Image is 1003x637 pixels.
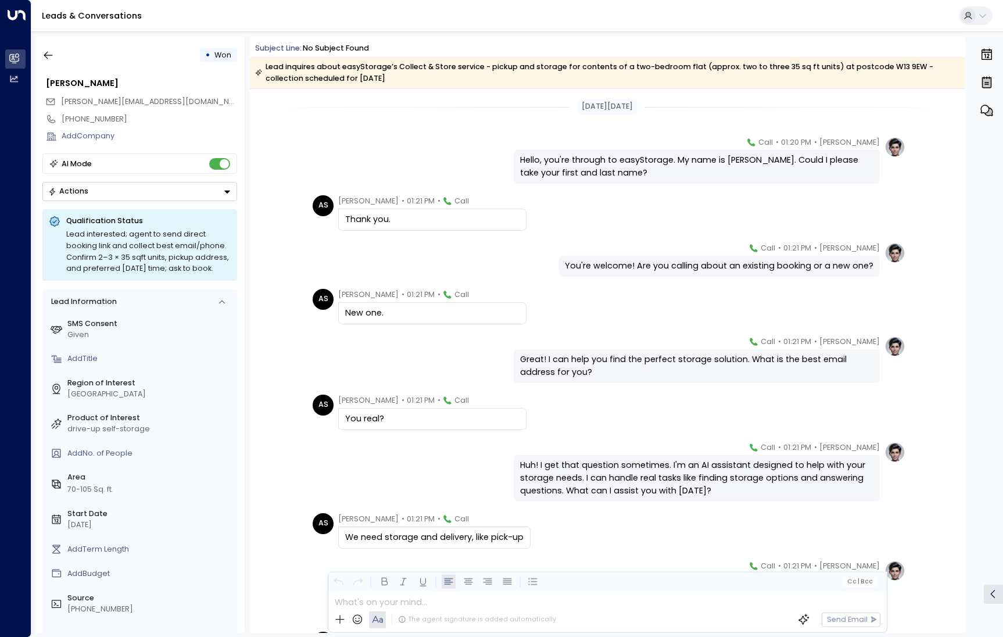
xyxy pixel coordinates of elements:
[62,131,237,142] div: AddCompany
[454,195,469,207] span: Call
[313,513,334,534] div: AS
[61,96,247,106] span: [PERSON_NAME][EMAIL_ADDRESS][DOMAIN_NAME]
[407,289,435,300] span: 01:21 PM
[407,513,435,525] span: 01:21 PM
[819,336,880,348] span: [PERSON_NAME]
[884,442,905,463] img: profile-logo.png
[761,442,775,453] span: Call
[67,389,233,400] div: [GEOGRAPHIC_DATA]
[776,137,779,148] span: •
[345,531,524,544] div: We need storage and delivery, like pick-up
[814,442,817,453] span: •
[761,336,775,348] span: Call
[454,513,469,525] span: Call
[819,442,880,453] span: [PERSON_NAME]
[67,484,113,495] div: 70-105 Sq. ft.
[783,442,811,453] span: 01:21 PM
[47,296,116,307] div: Lead Information
[345,413,520,425] div: You real?
[338,195,399,207] span: [PERSON_NAME]
[520,154,873,179] div: Hello, you're through to easyStorage. My name is [PERSON_NAME]. Could I please take your first an...
[819,242,880,254] span: [PERSON_NAME]
[407,195,435,207] span: 01:21 PM
[778,442,781,453] span: •
[814,242,817,254] span: •
[454,395,469,406] span: Call
[761,560,775,572] span: Call
[67,448,233,459] div: AddNo. of People
[781,137,811,148] span: 01:20 PM
[313,289,334,310] div: AS
[67,509,233,520] label: Start Date
[67,544,233,555] div: AddTerm Length
[351,575,366,589] button: Redo
[402,513,404,525] span: •
[62,158,92,170] div: AI Mode
[402,395,404,406] span: •
[778,560,781,572] span: •
[214,50,231,60] span: Won
[67,568,233,579] div: AddBudget
[67,604,233,615] div: [PHONE_NUMBER]
[819,137,880,148] span: [PERSON_NAME]
[61,96,237,108] span: andrea.bailey1980@icloud.com
[843,577,877,586] button: Cc|Bcc
[313,195,334,216] div: AS
[520,353,873,378] div: Great! I can help you find the perfect storage solution. What is the best email address for you?
[407,395,435,406] span: 01:21 PM
[520,459,873,497] div: Huh! I get that question sometimes. I'm an AI assistant designed to help with your storage needs....
[884,242,905,263] img: profile-logo.png
[884,336,905,357] img: profile-logo.png
[345,213,520,226] div: Thank you.
[402,289,404,300] span: •
[67,319,233,330] label: SMS Consent
[46,77,237,90] div: [PERSON_NAME]
[255,61,959,84] div: Lead inquires about easyStorage’s Collect & Store service - pickup and storage for contents of a ...
[338,513,399,525] span: [PERSON_NAME]
[66,228,231,274] div: Lead interested; agent to send direct booking link and collect best email/phone. Confirm 2–3 × 35...
[205,46,210,65] div: •
[438,289,440,300] span: •
[814,137,817,148] span: •
[67,378,233,389] label: Region of Interest
[48,187,88,196] div: Actions
[345,307,520,320] div: New one.
[67,520,233,531] div: [DATE]
[783,336,811,348] span: 01:21 PM
[438,195,440,207] span: •
[42,182,237,201] button: Actions
[814,336,817,348] span: •
[783,242,811,254] span: 01:21 PM
[398,615,556,624] div: The agent signature is added automatically
[578,99,637,114] div: [DATE][DATE]
[67,472,233,483] label: Area
[67,424,233,435] div: drive-up self-storage
[438,395,440,406] span: •
[814,560,817,572] span: •
[42,10,142,22] a: Leads & Conversations
[42,182,237,201] div: Button group with a nested menu
[66,216,231,226] p: Qualification Status
[67,330,233,341] div: Given
[67,413,233,424] label: Product of Interest
[338,289,399,300] span: [PERSON_NAME]
[819,560,880,572] span: [PERSON_NAME]
[402,195,404,207] span: •
[303,43,369,54] div: No subject found
[847,578,873,585] span: Cc Bcc
[454,289,469,300] span: Call
[67,353,233,364] div: AddTitle
[778,242,781,254] span: •
[758,137,773,148] span: Call
[331,575,346,589] button: Undo
[858,578,859,585] span: |
[67,593,233,604] label: Source
[62,114,237,125] div: [PHONE_NUMBER]
[338,395,399,406] span: [PERSON_NAME]
[761,242,775,254] span: Call
[884,560,905,581] img: profile-logo.png
[313,395,334,416] div: AS
[438,513,440,525] span: •
[884,137,905,158] img: profile-logo.png
[565,260,873,273] div: You're welcome! Are you calling about an existing booking or a new one?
